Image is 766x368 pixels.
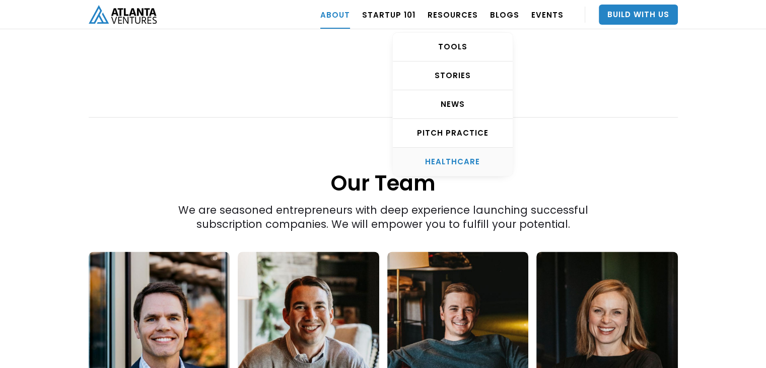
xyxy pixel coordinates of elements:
[490,1,519,29] a: BLOGS
[393,71,513,81] div: STORIES
[148,46,619,231] div: We are seasoned entrepreneurs with deep experience launching successful subscription companies. W...
[393,128,513,138] div: Pitch Practice
[393,90,513,119] a: NEWS
[320,1,350,29] a: ABOUT
[599,5,678,25] a: Build With Us
[393,42,513,52] div: TOOLS
[393,33,513,62] a: TOOLS
[393,99,513,109] div: NEWS
[89,118,678,198] h1: Our Team
[362,1,415,29] a: Startup 101
[393,148,513,176] a: HEALTHCARE
[393,157,513,167] div: HEALTHCARE
[393,62,513,90] a: STORIES
[531,1,564,29] a: EVENTS
[393,119,513,148] a: Pitch Practice
[428,1,478,29] a: RESOURCES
